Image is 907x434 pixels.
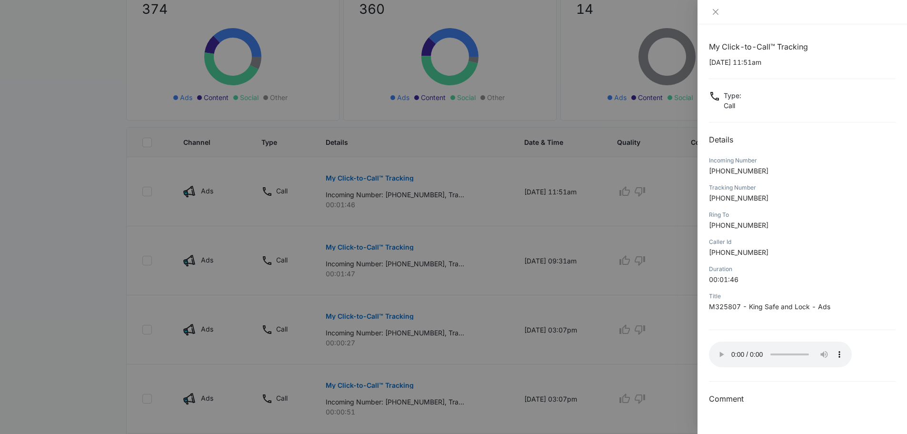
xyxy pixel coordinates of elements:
span: [PHONE_NUMBER] [709,221,768,229]
div: Duration [709,265,896,273]
p: Call [724,101,741,111]
div: Title [709,292,896,301]
span: [PHONE_NUMBER] [709,167,768,175]
button: Close [709,8,722,16]
span: M325807 - King Safe and Lock - Ads [709,303,830,311]
div: Tracking Number [709,183,896,192]
span: 00:01:46 [709,275,738,283]
h3: Comment [709,393,896,404]
div: Ring To [709,211,896,219]
h2: Details [709,134,896,145]
p: Type : [724,91,741,101]
span: [PHONE_NUMBER] [709,248,768,256]
h1: My Click-to-Call™ Tracking [709,41,896,52]
p: [DATE] 11:51am [709,57,896,67]
span: close [712,8,719,16]
span: [PHONE_NUMBER] [709,194,768,202]
div: Incoming Number [709,156,896,165]
div: Caller Id [709,238,896,246]
audio: Your browser does not support the audio tag. [709,342,852,367]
